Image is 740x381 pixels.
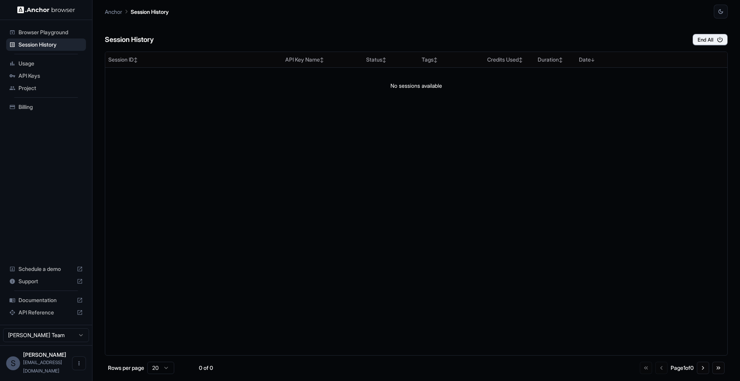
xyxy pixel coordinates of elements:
[105,67,727,104] td: No sessions available
[18,103,83,111] span: Billing
[105,34,154,45] h6: Session History
[23,351,66,358] span: Shahar Goldman
[187,364,225,372] div: 0 of 0
[6,70,86,82] div: API Keys
[23,359,62,374] span: shahar.g@joon.co
[422,56,481,63] div: Tags
[382,57,386,63] span: ↕
[6,306,86,319] div: API Reference
[18,28,83,36] span: Browser Playground
[487,56,531,63] div: Credits Used
[18,60,83,67] span: Usage
[18,277,74,285] span: Support
[6,275,86,287] div: Support
[6,101,86,113] div: Billing
[72,356,86,370] button: Open menu
[6,82,86,94] div: Project
[6,263,86,275] div: Schedule a demo
[320,57,324,63] span: ↕
[18,296,74,304] span: Documentation
[538,56,572,63] div: Duration
[131,8,169,16] p: Session History
[285,56,360,63] div: API Key Name
[6,57,86,70] div: Usage
[579,56,659,63] div: Date
[591,57,595,63] span: ↓
[519,57,523,63] span: ↕
[671,364,694,372] div: Page 1 of 0
[18,41,83,48] span: Session History
[366,56,415,63] div: Status
[6,356,20,370] div: S
[108,56,279,63] div: Session ID
[18,72,83,80] span: API Keys
[18,84,83,92] span: Project
[108,364,144,372] p: Rows per page
[18,265,74,273] span: Schedule a demo
[18,309,74,316] span: API Reference
[105,7,169,16] nav: breadcrumb
[6,294,86,306] div: Documentation
[134,57,138,63] span: ↕
[559,57,563,63] span: ↕
[693,34,728,45] button: End All
[105,8,122,16] p: Anchor
[434,57,437,63] span: ↕
[6,38,86,51] div: Session History
[6,26,86,38] div: Browser Playground
[17,6,75,13] img: Anchor Logo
